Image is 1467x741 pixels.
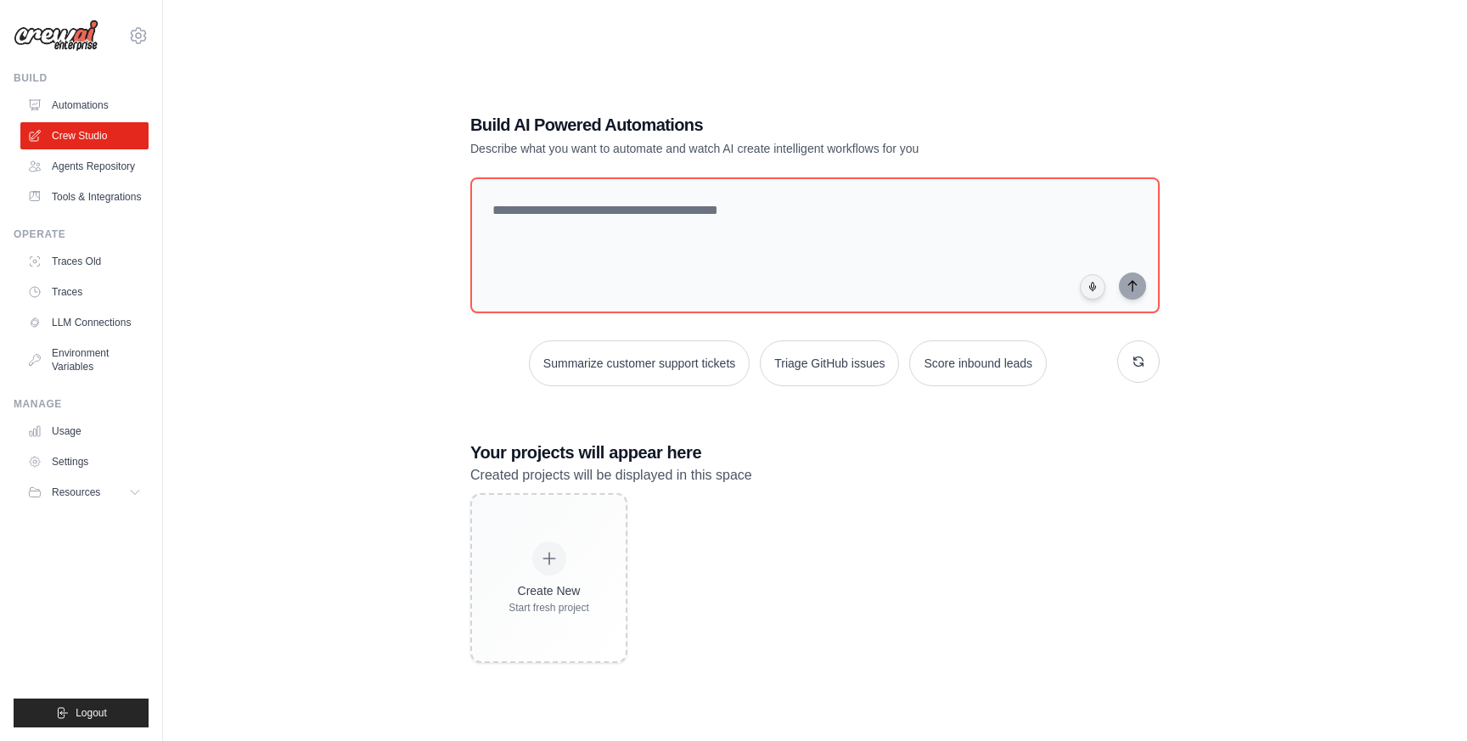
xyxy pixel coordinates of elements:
a: Traces [20,278,149,306]
a: Tools & Integrations [20,183,149,211]
button: Triage GitHub issues [760,340,899,386]
button: Score inbound leads [909,340,1047,386]
a: Traces Old [20,248,149,275]
span: Resources [52,486,100,499]
p: Created projects will be displayed in this space [470,464,1160,486]
a: Automations [20,92,149,119]
a: Crew Studio [20,122,149,149]
button: Logout [14,699,149,727]
div: Operate [14,227,149,241]
a: Agents Repository [20,153,149,180]
div: Create New [509,582,589,599]
button: Get new suggestions [1117,340,1160,383]
button: Click to speak your automation idea [1080,274,1105,300]
span: Logout [76,706,107,720]
h3: Your projects will appear here [470,441,1160,464]
button: Resources [20,479,149,506]
p: Describe what you want to automate and watch AI create intelligent workflows for you [470,140,1041,157]
a: Usage [20,418,149,445]
a: LLM Connections [20,309,149,336]
div: Build [14,71,149,85]
a: Environment Variables [20,340,149,380]
button: Summarize customer support tickets [529,340,750,386]
div: Manage [14,397,149,411]
img: Logo [14,20,98,52]
div: Start fresh project [509,601,589,615]
h1: Build AI Powered Automations [470,113,1041,137]
a: Settings [20,448,149,475]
